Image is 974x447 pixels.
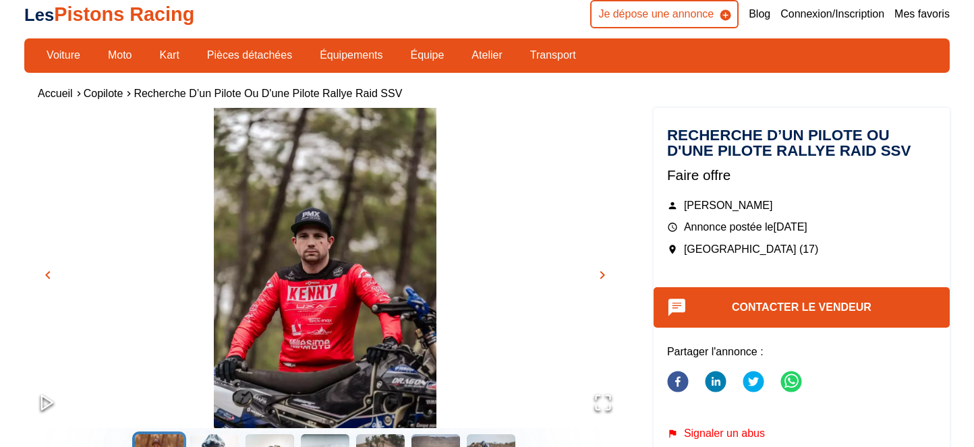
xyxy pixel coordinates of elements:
[667,128,936,158] h1: Recherche d’un pilote ou d'une pilote Rallye raid SSV
[24,108,626,442] img: image
[150,44,188,67] a: Kart
[780,363,802,404] button: whatsapp
[311,44,391,67] a: Équipements
[134,88,402,99] a: Recherche d’un pilote ou d'une pilote Rallye raid SSV
[667,363,689,404] button: facebook
[24,3,194,25] a: LesPistons Racing
[743,363,764,404] button: twitter
[705,363,726,404] button: linkedin
[99,44,141,67] a: Moto
[667,427,936,440] div: Signaler un abus
[894,7,950,22] a: Mes favoris
[667,220,936,235] p: Annonce postée le [DATE]
[667,165,936,185] p: Faire offre
[40,267,56,283] span: chevron_left
[667,198,936,213] p: [PERSON_NAME]
[38,44,89,67] a: Voiture
[24,5,54,24] span: Les
[402,44,453,67] a: Équipe
[780,7,884,22] a: Connexion/Inscription
[198,44,301,67] a: Pièces détachées
[521,44,585,67] a: Transport
[38,265,58,285] button: chevron_left
[24,108,626,428] div: Go to Slide 1
[654,287,950,328] button: Contacter le vendeur
[749,7,770,22] a: Blog
[667,242,936,257] p: [GEOGRAPHIC_DATA] (17)
[84,88,123,99] a: Copilote
[24,380,70,428] button: Play or Pause Slideshow
[580,380,626,428] button: Open Fullscreen
[38,88,73,99] a: Accueil
[667,345,936,359] p: Partager l'annonce :
[463,44,511,67] a: Atelier
[594,267,610,283] span: chevron_right
[592,265,612,285] button: chevron_right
